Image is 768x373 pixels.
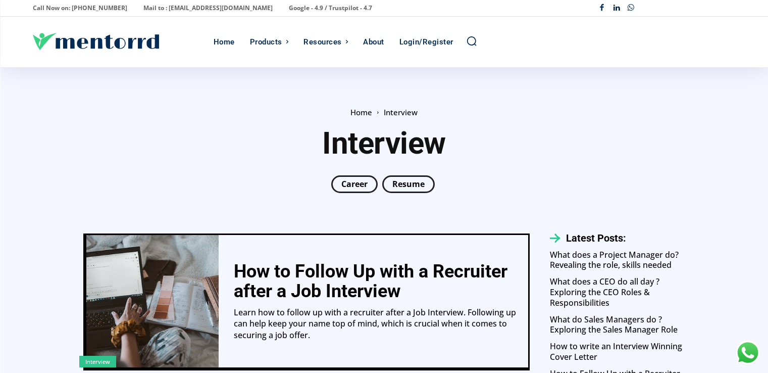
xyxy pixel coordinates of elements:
div: Resources [303,17,342,67]
a: What does a Project Manager do? Revealing the role, skills needed [550,249,679,271]
a: Resume [382,175,435,193]
h3: Latest Posts: [566,232,626,244]
p: Call Now on: [PHONE_NUMBER] [33,1,127,15]
div: Chat with Us [735,340,760,365]
h1: Interview [322,127,446,160]
a: How to write an Interview Winning Cover Letter [550,341,682,362]
a: What does a CEO do all day ? Exploring the CEO Roles & Responsibilities [550,276,659,308]
div: Login/Register [399,17,453,67]
a: What do Sales Managers do ? Exploring the Sales Manager Role [550,314,678,336]
a: Resources [298,17,353,67]
a: Search [466,35,477,46]
span: Interview [384,107,418,117]
p: Google - 4.9 / Trustpilot - 4.7 [289,1,372,15]
div: Home [214,17,235,67]
a: How to Follow Up with a Recruiter after a Job Interview [234,261,507,302]
a: About [358,17,389,67]
a: How to Follow Up with a Recruiter after a Job Interview [86,235,219,368]
a: Login/Register [394,17,458,67]
a: Products [245,17,294,67]
a: Logo [33,33,209,50]
div: About [363,17,384,67]
a: Home [350,107,372,117]
a: Whatsapp [624,1,638,16]
a: Linkedin [609,1,624,16]
a: Interview [79,356,116,367]
a: Home [209,17,240,67]
p: Mail to : [EMAIL_ADDRESS][DOMAIN_NAME] [143,1,273,15]
a: Career [331,175,378,193]
div: Learn how to follow up with a recruiter after a Job Interview. Following up can help keep your na... [234,307,518,341]
div: Products [250,17,282,67]
a: Facebook [595,1,609,16]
